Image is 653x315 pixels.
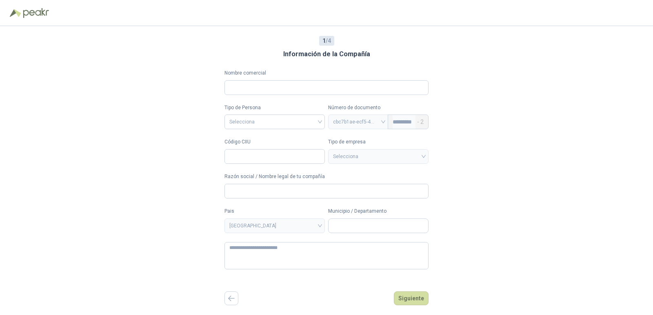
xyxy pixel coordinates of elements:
span: / 4 [322,36,331,45]
label: Razón social / Nombre legal de tu compañía [224,173,429,181]
b: 1 [322,37,326,44]
img: Peakr [23,8,49,18]
p: Número de documento [328,104,429,112]
label: Municipio / Departamento [328,207,429,215]
label: Nombre comercial [224,69,429,77]
h3: Información de la Compañía [283,49,370,59]
button: Siguiente [394,291,429,305]
label: Pais [224,207,325,215]
img: Logo [10,9,21,17]
label: Tipo de Persona [224,104,325,112]
label: Tipo de empresa [328,138,429,146]
label: Código CIIU [224,138,325,146]
span: cbc7b1ae-ecf5-4a98-941b-b12800816971 [333,116,383,128]
span: COLOMBIA [229,220,320,232]
span: - 2 [417,115,424,129]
